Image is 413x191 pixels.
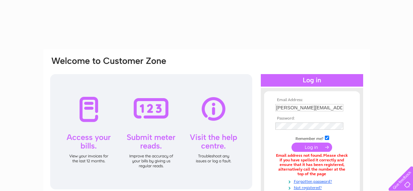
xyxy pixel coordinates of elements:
a: Forgotten password? [275,178,350,184]
th: Email Address: [274,98,350,102]
td: Remember me? [274,135,350,141]
a: Not registered? [275,184,350,190]
th: Password: [274,116,350,121]
input: Submit [292,143,332,152]
div: Email address not found. Please check if you have spelled it correctly and ensure that it has bee... [275,153,349,176]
